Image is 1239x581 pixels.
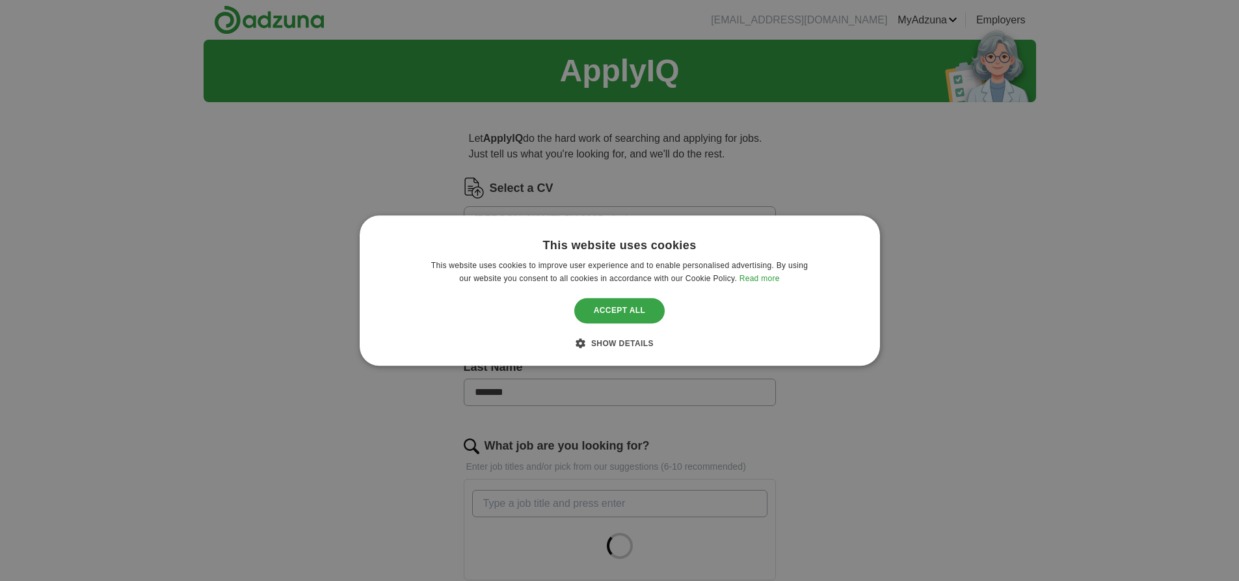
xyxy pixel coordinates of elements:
[574,299,665,323] div: Accept all
[542,238,696,253] div: This website uses cookies
[591,339,654,348] span: Show details
[585,336,654,349] div: Show details
[360,215,880,366] div: Cookie consent dialog
[739,274,780,283] a: Read more, opens a new window
[431,261,808,283] span: This website uses cookies to improve user experience and to enable personalised advertising. By u...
